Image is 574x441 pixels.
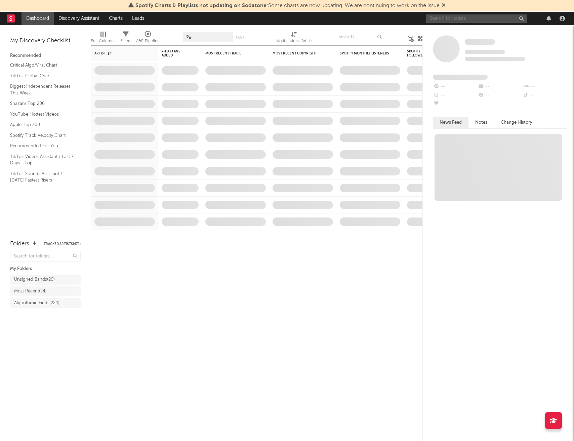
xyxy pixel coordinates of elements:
a: Charts [104,12,127,25]
div: -- [523,82,567,91]
div: Recommended [10,52,81,60]
div: Algorithmic Finds ( 224 ) [14,299,59,307]
a: Unsigned Bands(20) [10,275,81,285]
div: -- [433,91,478,100]
div: Most Recent ( 24 ) [14,287,47,295]
div: -- [478,82,522,91]
div: -- [478,91,522,100]
button: Change History [494,117,539,128]
div: -- [433,100,478,109]
span: Dismiss [442,3,446,8]
span: Spotify Charts & Playlists not updating on Sodatone [135,3,266,8]
a: Recommended For You [10,142,74,150]
a: Apple Top 200 [10,121,74,128]
div: Filters [120,29,131,48]
span: 7-Day Fans Added [162,49,189,57]
input: Search for artists [426,14,527,23]
a: Algorithmic Finds(224) [10,298,81,308]
a: Discovery Assistant [54,12,104,25]
button: Notes [468,117,494,128]
a: Dashboard [22,12,54,25]
div: A&R Pipeline [136,29,160,48]
span: Fans Added by Platform [433,75,488,80]
div: My Discovery Checklist [10,37,81,45]
span: 0 fans last week [465,57,525,61]
div: Edit Columns [91,29,115,48]
div: Spotify Followers [407,49,430,57]
div: -- [523,91,567,100]
a: Leads [127,12,149,25]
div: Filters [120,37,131,45]
div: -- [433,82,478,91]
button: Save [236,36,244,40]
span: Tracking Since: [DATE] [465,50,505,54]
a: Most Recent(24) [10,286,81,296]
div: A&R Pipeline [136,37,160,45]
a: TikTok Global Chart [10,72,74,80]
div: Unsigned Bands ( 20 ) [14,276,55,284]
a: Critical Algo/Viral Chart [10,62,74,69]
div: Notifications (Artist) [276,29,312,48]
div: Folders [10,240,29,248]
div: Spotify Monthly Listeners [340,51,390,55]
div: Edit Columns [91,37,115,45]
div: Notifications (Artist) [276,37,312,45]
button: Tracked Artists(472) [44,242,81,246]
a: TikTok Sounds Assistant / [DATE] Fastest Risers [10,170,74,184]
a: TikTok Videos Assistant / Last 7 Days - Top [10,153,74,167]
a: Some Artist [465,39,495,45]
div: Most Recent Track [205,51,256,55]
button: News Feed [433,117,468,128]
span: : Some charts are now updating. We are continuing to work on the issue [135,3,440,8]
a: Biggest Independent Releases This Week [10,83,74,96]
a: Shazam Top 200 [10,100,74,107]
input: Search for folders... [10,252,81,262]
div: My Folders [10,265,81,273]
input: Search... [335,32,385,42]
div: Most Recent Copyright [273,51,323,55]
div: Artist [94,51,145,55]
a: YouTube Hottest Videos [10,111,74,118]
a: Spotify Track Velocity Chart [10,132,74,139]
